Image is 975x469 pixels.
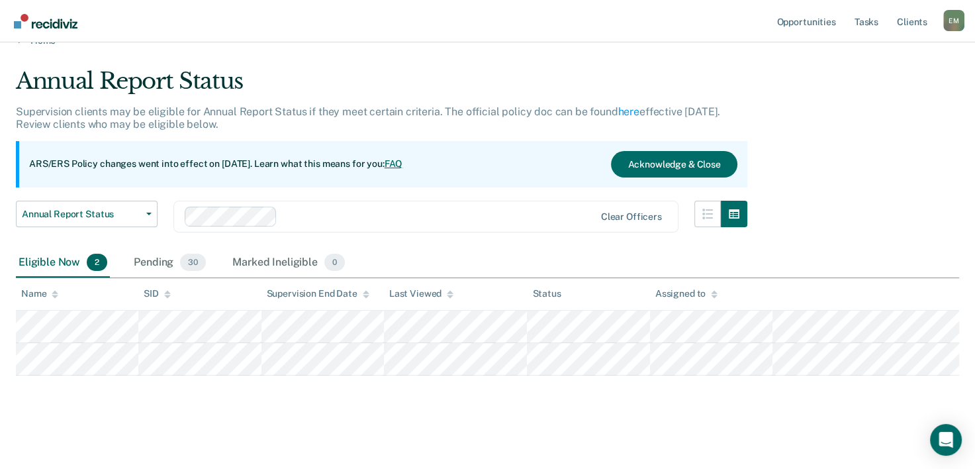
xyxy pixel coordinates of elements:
a: here [618,105,639,118]
div: Status [532,288,561,299]
img: Recidiviz [14,14,77,28]
button: Annual Report Status [16,201,158,227]
a: FAQ [385,158,403,169]
div: Last Viewed [389,288,453,299]
div: Pending30 [131,248,209,278]
p: ARS/ERS Policy changes went into effect on [DATE]. Learn what this means for you: [29,158,402,171]
div: Clear officers [601,211,662,223]
div: E M [943,10,964,31]
button: Profile dropdown button [943,10,964,31]
div: SID [144,288,171,299]
p: Supervision clients may be eligible for Annual Report Status if they meet certain criteria. The o... [16,105,720,130]
div: Name [21,288,58,299]
div: Eligible Now2 [16,248,110,278]
div: Open Intercom Messenger [930,424,962,456]
div: Annual Report Status [16,68,747,105]
span: 2 [87,254,107,271]
span: 0 [324,254,345,271]
button: Acknowledge & Close [611,151,737,178]
div: Assigned to [655,288,718,299]
div: Marked Ineligible0 [230,248,348,278]
span: Annual Report Status [22,209,141,220]
div: Supervision End Date [267,288,369,299]
span: 30 [180,254,206,271]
